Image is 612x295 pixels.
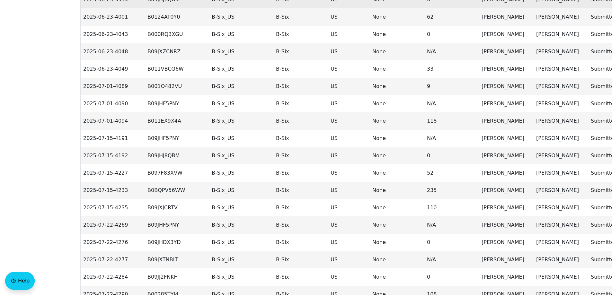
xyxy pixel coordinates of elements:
[81,112,145,130] td: 2025-07-01-4094
[81,60,145,78] td: 2025-06-23-4049
[479,95,534,112] td: [PERSON_NAME]
[424,112,479,130] td: 118
[479,268,534,286] td: [PERSON_NAME]
[424,234,479,251] td: 0
[209,60,273,78] td: B-Six_US
[328,43,370,60] td: US
[534,130,588,147] td: [PERSON_NAME]
[424,164,479,182] td: 52
[145,251,209,268] td: B09JXTNBLT
[145,268,209,286] td: B09JJ2FNKH
[273,78,328,95] td: B-Six
[479,251,534,268] td: [PERSON_NAME]
[328,216,370,234] td: US
[370,234,424,251] td: None
[424,78,479,95] td: 9
[273,164,328,182] td: B-Six
[534,216,588,234] td: [PERSON_NAME]
[370,95,424,112] td: None
[209,268,273,286] td: B-Six_US
[81,268,145,286] td: 2025-07-22-4284
[145,8,209,26] td: B0124AT0Y0
[145,26,209,43] td: B000RQ3XGU
[209,199,273,216] td: B-Six_US
[424,43,479,60] td: N/A
[273,130,328,147] td: B-Six
[424,199,479,216] td: 110
[370,60,424,78] td: None
[534,251,588,268] td: [PERSON_NAME]
[424,130,479,147] td: N/A
[273,234,328,251] td: B-Six
[370,43,424,60] td: None
[273,112,328,130] td: B-Six
[145,43,209,60] td: B09JXZCNRZ
[370,164,424,182] td: None
[81,8,145,26] td: 2025-06-23-4001
[370,199,424,216] td: None
[424,147,479,164] td: 0
[534,234,588,251] td: [PERSON_NAME]
[534,60,588,78] td: [PERSON_NAME]
[145,234,209,251] td: B09JHDX3YD
[328,251,370,268] td: US
[479,43,534,60] td: [PERSON_NAME]
[534,164,588,182] td: [PERSON_NAME]
[209,43,273,60] td: B-Six_US
[81,164,145,182] td: 2025-07-15-4227
[145,130,209,147] td: B09JHF5PNY
[328,268,370,286] td: US
[424,268,479,286] td: 0
[209,147,273,164] td: B-Six_US
[534,43,588,60] td: [PERSON_NAME]
[5,272,35,290] button: Help floatingactionbutton
[273,199,328,216] td: B-Six
[479,147,534,164] td: [PERSON_NAME]
[328,60,370,78] td: US
[145,95,209,112] td: B09JHF5PNY
[370,130,424,147] td: None
[209,182,273,199] td: B-Six_US
[209,95,273,112] td: B-Six_US
[479,164,534,182] td: [PERSON_NAME]
[370,147,424,164] td: None
[273,147,328,164] td: B-Six
[81,78,145,95] td: 2025-07-01-4089
[328,234,370,251] td: US
[328,147,370,164] td: US
[328,26,370,43] td: US
[328,112,370,130] td: US
[424,251,479,268] td: N/A
[209,78,273,95] td: B-Six_US
[328,164,370,182] td: US
[370,26,424,43] td: None
[370,182,424,199] td: None
[81,251,145,268] td: 2025-07-22-4277
[370,8,424,26] td: None
[370,268,424,286] td: None
[370,78,424,95] td: None
[424,60,479,78] td: 33
[424,95,479,112] td: N/A
[81,147,145,164] td: 2025-07-15-4192
[534,112,588,130] td: [PERSON_NAME]
[81,216,145,234] td: 2025-07-22-4269
[81,182,145,199] td: 2025-07-15-4233
[209,130,273,147] td: B-Six_US
[534,182,588,199] td: [PERSON_NAME]
[145,164,209,182] td: B097F83XVW
[145,216,209,234] td: B09JHF5PNY
[273,268,328,286] td: B-Six
[81,234,145,251] td: 2025-07-22-4276
[479,130,534,147] td: [PERSON_NAME]
[145,199,209,216] td: B09JXJCRTV
[479,234,534,251] td: [PERSON_NAME]
[534,147,588,164] td: [PERSON_NAME]
[479,112,534,130] td: [PERSON_NAME]
[81,43,145,60] td: 2025-06-23-4048
[479,182,534,199] td: [PERSON_NAME]
[328,130,370,147] td: US
[424,8,479,26] td: 62
[534,8,588,26] td: [PERSON_NAME]
[370,112,424,130] td: None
